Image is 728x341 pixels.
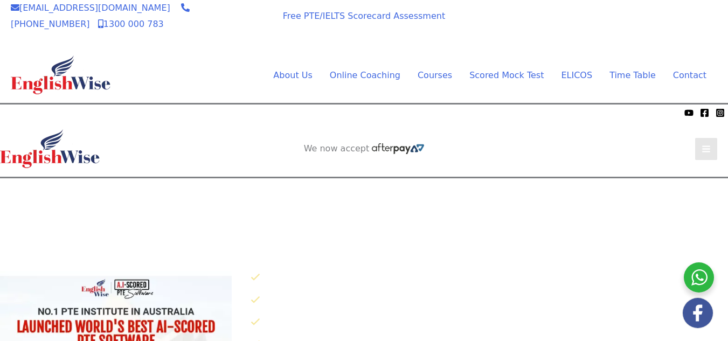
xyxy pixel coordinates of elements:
a: ELICOS [552,67,601,83]
nav: Site Navigation: Main Menu [247,67,706,83]
a: [PHONE_NUMBER] [11,3,190,29]
a: Free PTE/IELTS Scorecard Assessment [283,11,445,21]
a: Time TableMenu Toggle [601,67,664,83]
li: 50 Writing Practice Questions [251,314,728,331]
aside: Header Widget 1 [270,178,459,213]
a: [EMAIL_ADDRESS][DOMAIN_NAME] [11,3,170,13]
a: Instagram [716,108,725,117]
a: Facebook [700,108,709,117]
aside: Header Widget 2 [299,143,430,155]
span: We now accept [206,8,256,29]
a: AI SCORED PTE SOFTWARE REGISTER FOR FREE SOFTWARE TRIAL [281,187,448,208]
img: Afterpay-Logo [216,31,246,37]
span: About Us [273,70,312,80]
span: Online Coaching [330,70,400,80]
a: Online CoachingMenu Toggle [321,67,409,83]
img: Afterpay-Logo [372,143,424,154]
span: We now accept [304,143,370,154]
p: Click below to know why EnglishWise has worlds best AI scored PTE software [242,245,728,261]
span: Courses [418,70,452,80]
span: Time Table [609,70,656,80]
img: Afterpay-Logo [65,110,95,116]
a: CoursesMenu Toggle [409,67,461,83]
a: Scored Mock TestMenu Toggle [461,67,552,83]
span: ELICOS [561,70,592,80]
a: 1300 000 783 [98,19,164,29]
img: white-facebook.png [683,298,713,328]
li: 250 Speaking Practice Questions [251,291,728,309]
a: About UsMenu Toggle [265,67,321,83]
aside: Header Widget 1 [529,6,717,41]
a: YouTube [684,108,694,117]
img: cropped-ew-logo [11,55,110,94]
a: Contact [664,67,706,83]
a: AI SCORED PTE SOFTWARE REGISTER FOR FREE SOFTWARE TRIAL [540,15,706,36]
span: Scored Mock Test [469,70,544,80]
li: 30X AI Scored Full Length Mock Tests [251,269,728,287]
span: Contact [673,70,706,80]
span: We now accept [5,107,63,118]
